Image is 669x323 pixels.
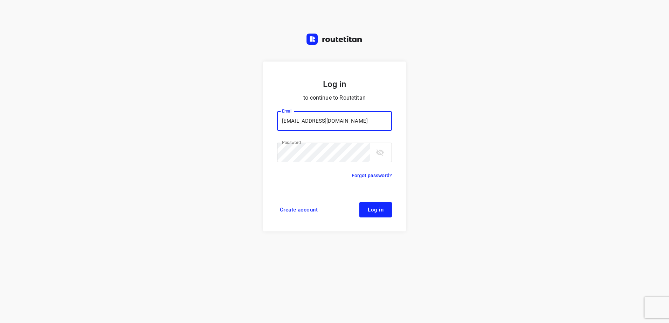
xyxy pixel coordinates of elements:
[352,171,392,180] a: Forgot password?
[373,145,387,159] button: toggle password visibility
[277,78,392,90] h5: Log in
[307,34,362,45] img: Routetitan
[277,93,392,103] p: to continue to Routetitan
[359,202,392,217] button: Log in
[280,207,318,213] span: Create account
[368,207,383,213] span: Log in
[307,34,362,46] a: Routetitan
[277,202,321,217] a: Create account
